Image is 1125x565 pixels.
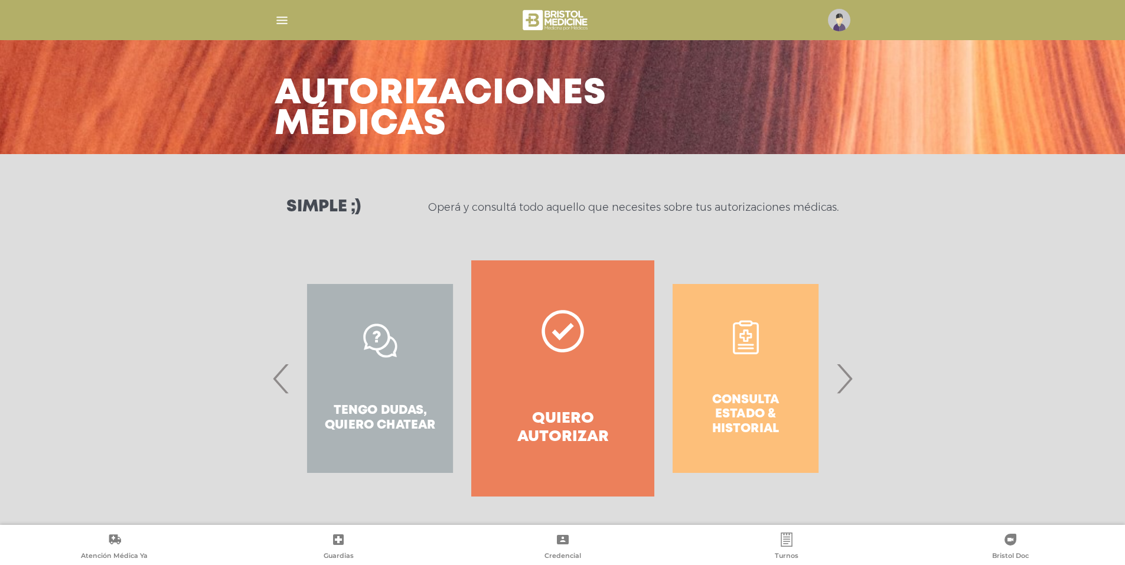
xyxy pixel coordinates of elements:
[521,6,591,34] img: bristol-medicine-blanco.png
[674,533,898,563] a: Turnos
[992,551,1029,562] span: Bristol Doc
[828,9,850,31] img: profile-placeholder.svg
[2,533,226,563] a: Atención Médica Ya
[471,260,654,497] a: Quiero autorizar
[226,533,450,563] a: Guardias
[275,79,606,140] h3: Autorizaciones médicas
[899,533,1123,563] a: Bristol Doc
[775,551,798,562] span: Turnos
[493,410,632,446] h4: Quiero autorizar
[428,200,839,214] p: Operá y consultá todo aquello que necesites sobre tus autorizaciones médicas.
[833,347,856,410] span: Next
[544,551,581,562] span: Credencial
[275,13,289,28] img: Cober_menu-lines-white.svg
[324,551,354,562] span: Guardias
[81,551,148,562] span: Atención Médica Ya
[270,347,293,410] span: Previous
[286,199,361,215] h3: Simple ;)
[451,533,674,563] a: Credencial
